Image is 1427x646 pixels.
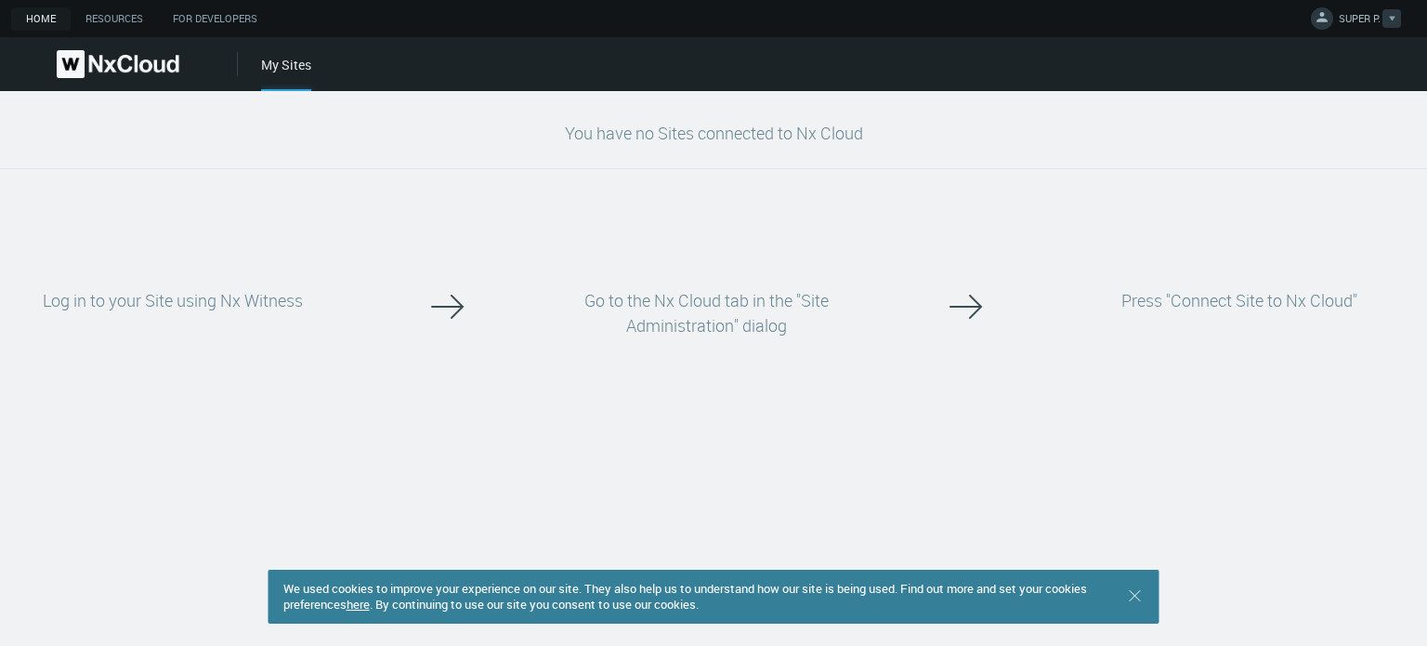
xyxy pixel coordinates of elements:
[347,596,370,613] a: here
[261,55,311,91] div: My Sites
[57,50,179,78] img: Nx Cloud logo
[43,289,303,311] span: Log in to your Site using Nx Witness
[584,289,829,336] span: Go to the Nx Cloud tab in the "Site Administration" dialog
[565,122,863,144] span: You have no Sites connected to Nx Cloud
[71,7,158,31] a: Resources
[1339,11,1381,33] span: SUPER P.
[158,7,272,31] a: For Developers
[11,7,71,31] a: Home
[370,596,699,613] span: . By continuing to use our site you consent to use our cookies.
[1121,289,1357,311] span: Press "Connect Site to Nx Cloud"
[283,580,1087,613] span: We used cookies to improve your experience on our site. They also help us to understand how our s...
